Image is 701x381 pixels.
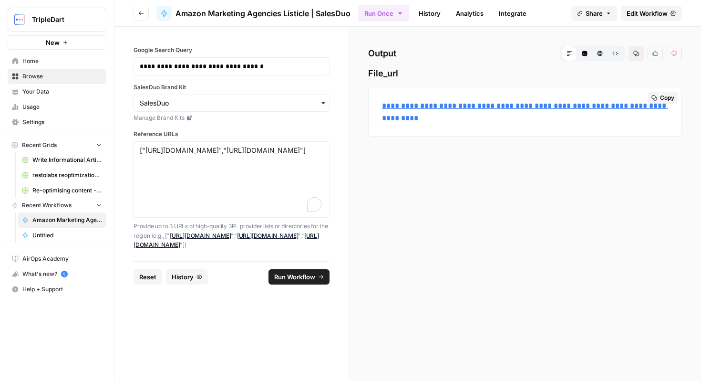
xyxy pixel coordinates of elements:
span: Browse [22,72,102,81]
label: Reference URLs [134,130,330,138]
span: Re-optimising content - revenuegrid Grid [32,186,102,195]
a: Analytics [450,6,489,21]
span: Write Informational Article [32,156,102,164]
a: Usage [8,99,106,115]
button: Share [571,6,617,21]
span: Run Workflow [274,272,315,282]
a: Write Informational Article [18,152,106,168]
a: Edit Workflow [621,6,682,21]
button: History [166,269,208,285]
a: AirOps Academy [8,251,106,266]
span: History [172,272,194,282]
a: Amazon Marketing Agencies Listicle | SalesDuo [18,212,106,228]
a: Re-optimising content - revenuegrid Grid [18,183,106,198]
img: TripleDart Logo [11,11,28,28]
button: Reset [134,269,162,285]
a: Browse [8,69,106,84]
span: Amazon Marketing Agencies Listicle | SalesDuo [175,8,350,19]
span: Share [586,9,603,18]
a: [URL][DOMAIN_NAME] [134,232,319,249]
a: Amazon Marketing Agencies Listicle | SalesDuo [156,6,350,21]
button: Workspace: TripleDart [8,8,106,32]
span: Edit Workflow [627,9,668,18]
textarea: To enrich screen reader interactions, please activate Accessibility in Grammarly extension settings [140,146,323,213]
input: SalesDuo [140,98,323,108]
button: What's new? 5 [8,266,106,282]
button: Copy [648,92,678,104]
span: Untitled [32,231,102,240]
a: 5 [61,271,68,277]
a: [URL][DOMAIN_NAME] [237,232,299,239]
span: Reset [139,272,156,282]
a: Your Data [8,84,106,99]
span: Recent Grids [22,141,57,149]
label: Google Search Query [134,46,330,54]
button: Recent Workflows [8,198,106,212]
a: Manage Brand Kits [134,114,330,122]
a: Untitled [18,228,106,243]
span: Settings [22,118,102,127]
a: Home [8,53,106,69]
a: History [413,6,446,21]
span: Copy [660,94,674,102]
span: Home [22,57,102,65]
div: What's new? [8,267,106,281]
label: SalesDuo Brand Kit [134,83,330,92]
button: Help + Support [8,282,106,297]
button: Recent Grids [8,138,106,152]
span: AirOps Academy [22,254,102,263]
h2: Output [368,46,682,61]
p: Provide up to 3 URLs of high-quality 3PL provider lists or directories for the region (e.g., [" "... [134,222,330,250]
a: Settings [8,115,106,130]
span: Recent Workflows [22,201,72,210]
a: [URL][DOMAIN_NAME] [170,232,231,239]
text: 5 [63,272,65,276]
span: Amazon Marketing Agencies Listicle | SalesDuo [32,216,102,224]
span: Help + Support [22,285,102,294]
span: TripleDart [32,15,90,24]
span: Your Data [22,87,102,96]
span: Usage [22,103,102,111]
span: New [46,38,60,47]
a: restolabs reoptimizations aug [18,168,106,183]
button: New [8,35,106,50]
button: Run Once [358,5,409,21]
span: restolabs reoptimizations aug [32,171,102,180]
span: File_url [368,67,682,80]
button: Run Workflow [268,269,330,285]
a: Integrate [493,6,532,21]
